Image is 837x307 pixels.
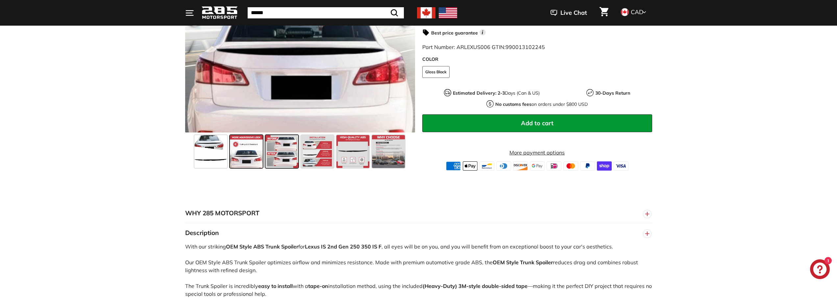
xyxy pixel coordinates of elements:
[422,114,652,132] button: Add to cart
[226,243,252,250] strong: OEM Style
[422,44,545,50] span: Part Number: ARLEXUS006 GTIN:
[422,56,652,63] label: COLOR
[595,90,630,96] strong: 30-Days Return
[453,90,505,96] strong: Estimated Delivery: 2-3
[542,5,596,21] button: Live Chat
[495,101,531,107] strong: No customs fees
[308,283,328,289] strong: tape-on
[563,161,578,171] img: master
[493,259,519,266] strong: OEM Style
[258,283,293,289] strong: easy to install
[265,243,298,250] strong: Trunk Spoiler
[520,259,553,266] strong: Trunk Spoiler
[248,7,404,18] input: Search
[495,101,588,108] p: on orders under $800 USD
[463,161,478,171] img: apple_pay
[446,161,461,171] img: american_express
[560,9,587,17] span: Live Chat
[580,161,595,171] img: paypal
[496,161,511,171] img: diners_club
[253,243,264,250] strong: ABS
[596,2,612,24] a: Cart
[597,161,612,171] img: shopify_pay
[431,30,478,36] strong: Best price guarantee
[305,243,382,250] strong: Lexus IS 2nd Gen 250 350 IS F
[422,149,652,156] a: More payment options
[202,5,238,21] img: Logo_285_Motorsport_areodynamics_components
[185,223,652,243] button: Description
[423,283,528,289] strong: (Heavy-Duty) 3M-style double-sided tape
[505,44,545,50] span: 990013102245
[631,8,643,16] span: CAD
[521,119,554,127] span: Add to cart
[453,90,540,97] p: Days (Can & US)
[185,203,652,223] button: WHY 285 MOTORSPORT
[480,161,494,171] img: bancontact
[808,259,832,281] inbox-online-store-chat: Shopify online store chat
[480,29,486,35] span: i
[614,161,628,171] img: visa
[547,161,561,171] img: ideal
[513,161,528,171] img: discover
[530,161,545,171] img: google_pay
